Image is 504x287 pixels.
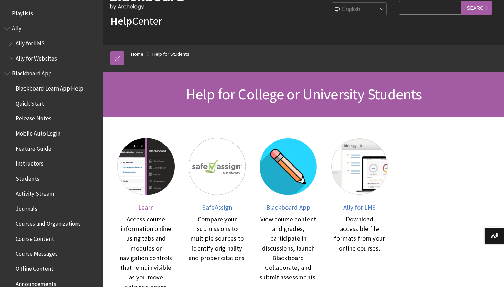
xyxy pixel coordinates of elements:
[16,143,51,152] span: Feature Guide
[12,23,21,32] span: Ally
[16,83,83,92] span: Blackboard Learn App Help
[16,233,54,242] span: Course Content
[260,214,317,282] div: View course content and grades, participate in discussions, launch Blackboard Collaborate, and su...
[16,218,81,227] span: Courses and Organizations
[110,14,162,28] a: HelpCenter
[332,3,387,17] select: Site Language Selector
[16,158,43,167] span: Instructors
[16,38,45,47] span: Ally for LMS
[16,203,37,212] span: Journals
[16,248,58,257] span: Course Messages
[138,203,154,211] span: Learn
[131,50,143,59] a: Home
[117,138,175,195] img: Learn
[16,113,51,122] span: Release Notes
[16,98,44,107] span: Quick Start
[4,23,99,64] nav: Book outline for Anthology Ally Help
[4,8,99,19] nav: Book outline for Playlists
[152,50,189,59] a: Help for Students
[331,214,389,253] div: Download accessible file formats from your online courses.
[331,138,389,195] img: Ally for LMS
[12,8,33,17] span: Playlists
[186,85,422,104] span: Help for College or University Students
[16,53,57,62] span: Ally for Websites
[12,68,52,77] span: Blackboard App
[461,1,492,14] input: Search
[16,173,39,182] span: Students
[260,138,317,195] img: Blackboard App
[343,203,376,211] span: Ally for LMS
[266,203,310,211] span: Blackboard App
[16,128,60,137] span: Mobile Auto Login
[16,263,53,272] span: Offline Content
[110,14,132,28] strong: Help
[16,188,54,197] span: Activity Stream
[189,214,246,263] div: Compare your submissions to multiple sources to identify originality and proper citations.
[202,203,232,211] span: SafeAssign
[189,138,246,195] img: SafeAssign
